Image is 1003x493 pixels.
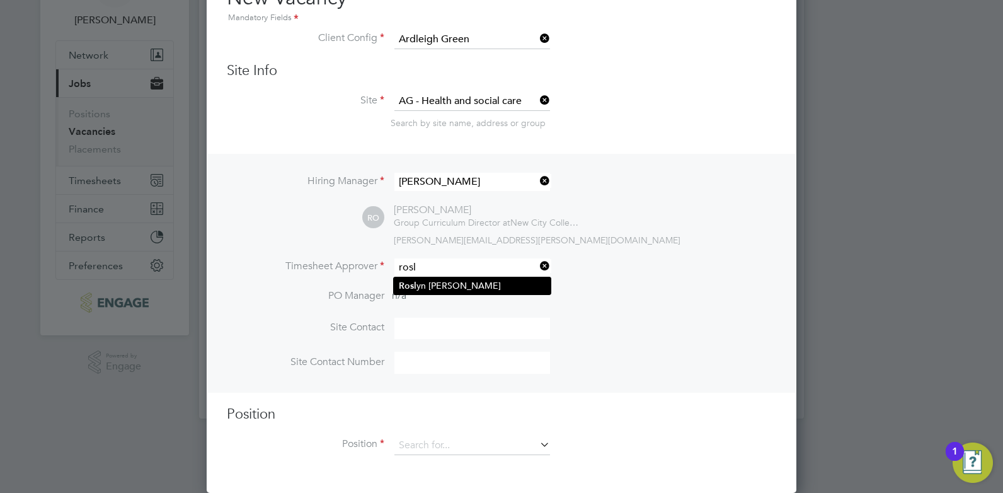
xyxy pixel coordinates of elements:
[394,235,680,246] span: [PERSON_NAME][EMAIL_ADDRESS][PERSON_NAME][DOMAIN_NAME]
[394,204,583,217] div: [PERSON_NAME]
[394,30,550,49] input: Search for...
[399,281,416,291] b: Rosl
[394,92,550,111] input: Search for...
[953,443,993,483] button: Open Resource Center, 1 new notification
[392,289,406,302] span: n/a
[227,405,776,424] h3: Position
[952,451,958,468] div: 1
[394,217,583,228] div: New City College Limited
[394,217,510,228] span: Group Curriculum Director at
[362,207,384,229] span: RO
[227,356,384,369] label: Site Contact Number
[227,32,384,45] label: Client Config
[227,321,384,334] label: Site Contact
[227,289,384,303] label: PO Manager
[227,62,776,80] h3: Site Info
[394,436,550,455] input: Search for...
[394,277,551,294] li: yn [PERSON_NAME]
[391,117,546,129] span: Search by site name, address or group
[394,258,550,277] input: Search for...
[227,260,384,273] label: Timesheet Approver
[227,94,384,107] label: Site
[227,11,776,25] div: Mandatory Fields
[394,173,550,191] input: Search for...
[227,438,384,451] label: Position
[227,175,384,188] label: Hiring Manager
